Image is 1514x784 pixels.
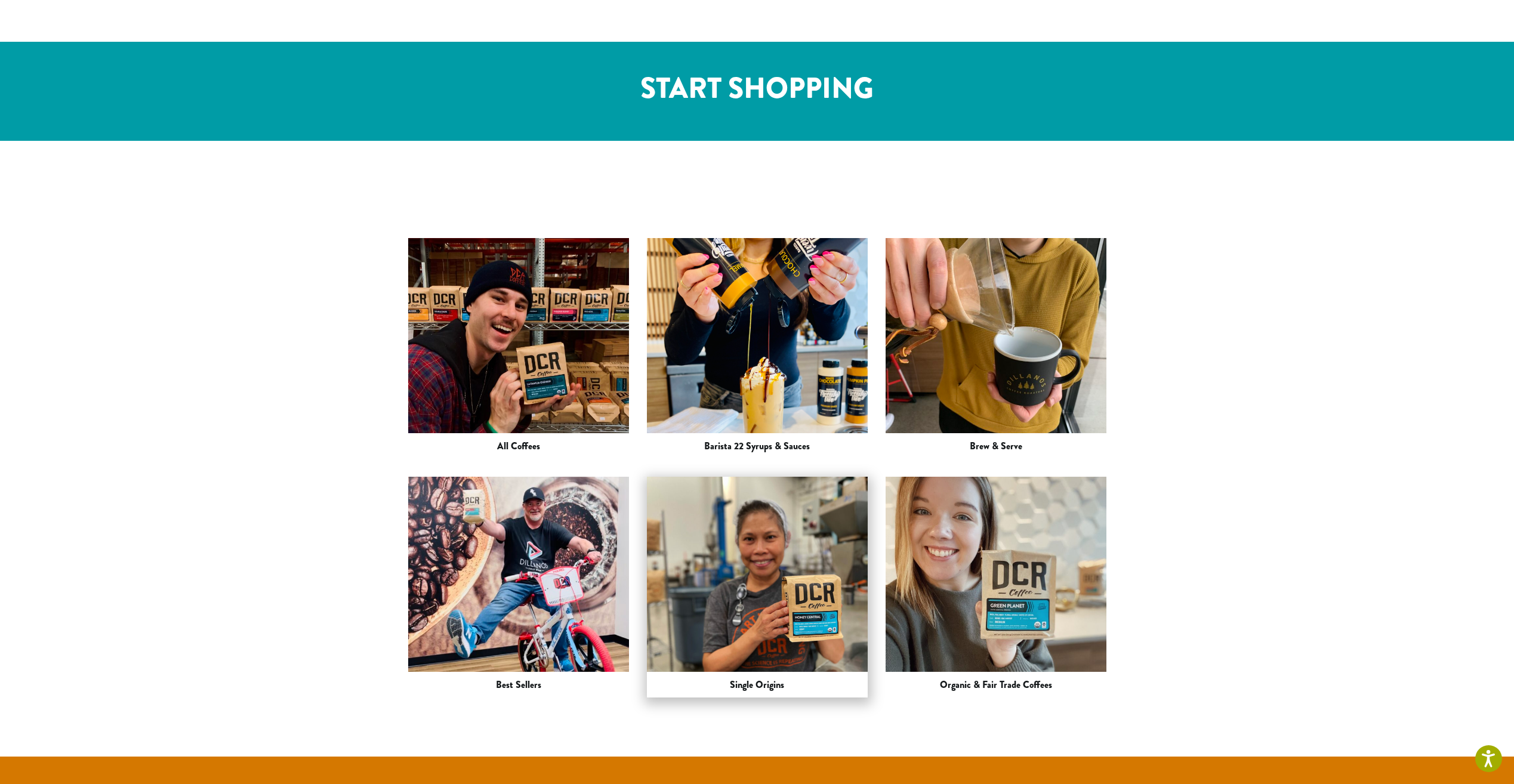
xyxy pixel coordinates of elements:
a: Brew & Serve [886,238,1106,459]
h3: All Coffees [497,440,540,452]
a: Barista 22 Syrups & Sauces [647,238,868,459]
a: Single Origins [647,477,868,697]
h3: Single Origins [730,679,784,690]
a: Organic & Fair Trade Coffees [886,477,1106,697]
a: Best Sellers [408,477,629,697]
h3: Brew & Serve [970,440,1022,452]
h3: Best Sellers [496,679,541,690]
h3: Organic & Fair Trade Coffees [940,679,1052,690]
h1: START SHOPPING [399,72,1115,106]
a: All Coffees [408,238,629,459]
h3: Barista 22 Syrups & Sauces [704,440,810,452]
